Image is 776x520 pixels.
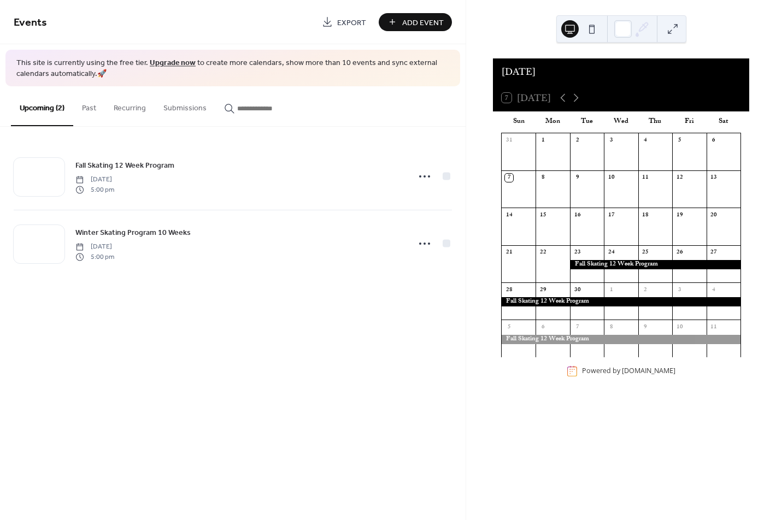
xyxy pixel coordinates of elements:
button: Past [73,86,105,125]
div: Fri [672,111,706,133]
a: Export [314,13,374,31]
span: Add Event [402,17,444,28]
div: 15 [539,211,547,219]
div: 21 [505,249,513,257]
div: Sat [707,111,740,133]
div: 14 [505,211,513,219]
div: 16 [573,211,581,219]
div: 11 [642,174,650,182]
div: 30 [573,286,581,294]
a: Upgrade now [150,56,196,70]
div: 5 [505,323,513,331]
button: Submissions [155,86,215,125]
div: 20 [710,211,718,219]
div: 2 [642,286,650,294]
div: 9 [642,323,650,331]
div: 25 [642,249,650,257]
div: 4 [710,286,718,294]
div: 2 [573,137,581,145]
div: Wed [604,111,638,133]
div: Fall Skating 12 Week Program [502,297,740,306]
span: [DATE] [75,175,114,185]
div: 22 [539,249,547,257]
span: Export [337,17,366,28]
div: 3 [607,137,615,145]
div: 4 [642,137,650,145]
div: [DATE] [493,58,749,85]
span: Winter Skating Program 10 Weeks [75,227,191,239]
span: This site is currently using the free tier. to create more calendars, show more than 10 events an... [16,58,449,79]
div: 10 [675,323,684,331]
a: Winter Skating Program 10 Weeks [75,226,191,239]
span: 5:00 pm [75,252,114,262]
div: Fall Skating 12 Week Program [502,335,740,344]
div: 18 [642,211,650,219]
div: 8 [539,174,547,182]
div: 13 [710,174,718,182]
span: Events [14,12,47,33]
div: 27 [710,249,718,257]
button: Add Event [379,13,452,31]
div: Mon [536,111,569,133]
div: 17 [607,211,615,219]
div: 7 [505,174,513,182]
div: 6 [710,137,718,145]
span: [DATE] [75,242,114,252]
button: Upcoming (2) [11,86,73,126]
div: 5 [675,137,684,145]
div: 11 [710,323,718,331]
div: Sun [502,111,536,133]
div: 12 [675,174,684,182]
div: 19 [675,211,684,219]
div: 24 [607,249,615,257]
div: 8 [607,323,615,331]
div: Fall Skating 12 Week Program [570,260,740,269]
div: 29 [539,286,547,294]
span: 5:00 pm [75,185,114,194]
div: 23 [573,249,581,257]
div: 9 [573,174,581,182]
div: Thu [638,111,672,133]
div: 1 [607,286,615,294]
div: 7 [573,323,581,331]
a: Fall Skating 12 Week Program [75,159,174,172]
a: [DOMAIN_NAME] [622,367,675,376]
div: 1 [539,137,547,145]
div: 31 [505,137,513,145]
div: 26 [675,249,684,257]
div: Powered by [582,367,675,376]
div: 6 [539,323,547,331]
button: Recurring [105,86,155,125]
span: Fall Skating 12 Week Program [75,160,174,172]
div: 28 [505,286,513,294]
div: 10 [607,174,615,182]
div: Tue [570,111,604,133]
div: 3 [675,286,684,294]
